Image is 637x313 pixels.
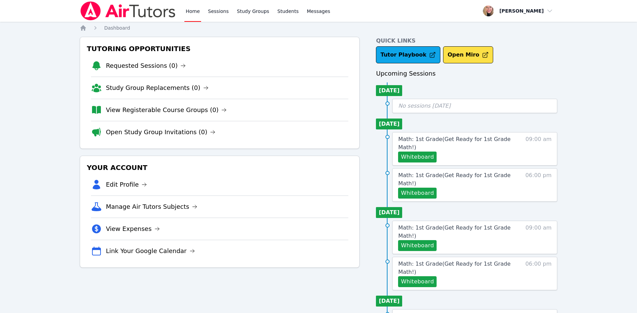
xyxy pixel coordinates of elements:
a: Edit Profile [106,180,147,189]
a: Link Your Google Calendar [106,246,195,256]
span: 09:00 am [526,224,552,251]
span: Messages [307,8,330,15]
a: View Expenses [106,224,160,234]
a: View Registerable Course Groups (0) [106,105,227,115]
span: 09:00 am [526,135,552,162]
span: Math: 1st Grade ( Get Ready for 1st Grade Math! ) [398,136,511,151]
a: Requested Sessions (0) [106,61,186,71]
button: Whiteboard [398,240,437,251]
span: Math: 1st Grade ( Get Ready for 1st Grade Math! ) [398,224,511,239]
span: No sessions [DATE] [398,103,451,109]
h3: Tutoring Opportunities [86,43,354,55]
li: [DATE] [376,85,402,96]
span: 06:00 pm [525,260,551,287]
a: Math: 1st Grade(Get Ready for 1st Grade Math!) [398,260,513,276]
li: [DATE] [376,296,402,307]
h3: Your Account [86,161,354,174]
li: [DATE] [376,207,402,218]
a: Open Study Group Invitations (0) [106,127,216,137]
li: [DATE] [376,119,402,129]
button: Open Miro [443,46,493,63]
span: Math: 1st Grade ( Get Ready for 1st Grade Math! ) [398,261,511,275]
a: Manage Air Tutors Subjects [106,202,198,212]
button: Whiteboard [398,276,437,287]
button: Whiteboard [398,152,437,162]
a: Math: 1st Grade(Get Ready for 1st Grade Math!) [398,171,513,188]
span: Math: 1st Grade ( Get Ready for 1st Grade Math! ) [398,172,511,187]
img: Air Tutors [80,1,176,20]
a: Math: 1st Grade(Get Ready for 1st Grade Math!) [398,135,513,152]
h4: Quick Links [376,37,557,45]
nav: Breadcrumb [80,25,558,31]
a: Dashboard [104,25,130,31]
h3: Upcoming Sessions [376,69,557,78]
span: 06:00 pm [525,171,551,199]
a: Math: 1st Grade(Get Ready for 1st Grade Math!) [398,224,513,240]
a: Study Group Replacements (0) [106,83,209,93]
a: Tutor Playbook [376,46,440,63]
button: Whiteboard [398,188,437,199]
